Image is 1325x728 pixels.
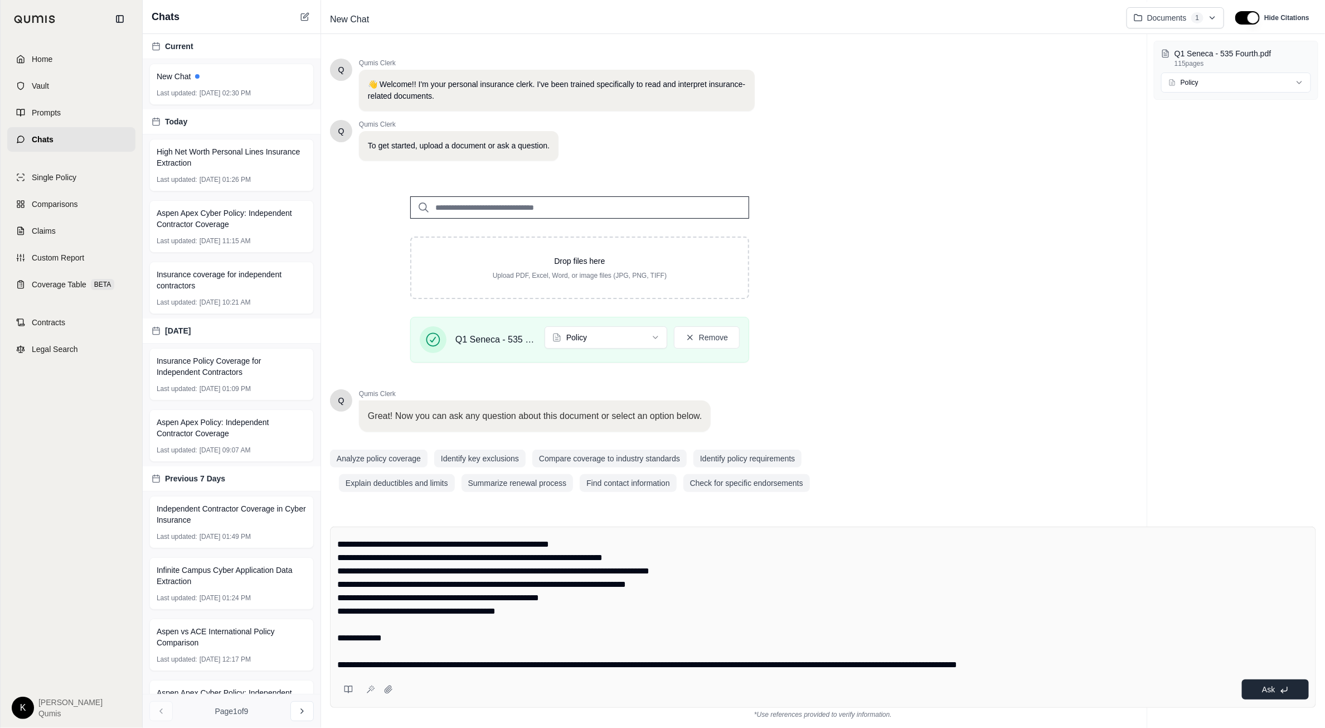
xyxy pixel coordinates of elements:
[157,355,307,378] span: Insurance Policy Coverage for Independent Contractors
[429,255,730,267] p: Drop files here
[200,384,251,393] span: [DATE] 01:09 PM
[532,450,687,467] button: Compare coverage to industry standards
[580,474,676,492] button: Find contact information
[330,708,1316,719] div: *Use references provided to verify information.
[368,409,702,423] p: Great! Now you can ask any question about this document or select an option below.
[7,165,135,190] a: Single Policy
[165,41,193,52] span: Current
[38,708,103,719] span: Qumis
[157,594,197,602] span: Last updated:
[200,298,251,307] span: [DATE] 10:21 AM
[32,279,86,290] span: Coverage Table
[91,279,114,290] span: BETA
[157,655,197,664] span: Last updated:
[7,74,135,98] a: Vault
[200,175,251,184] span: [DATE] 01:26 PM
[32,134,54,145] span: Chats
[157,384,197,393] span: Last updated:
[200,532,251,541] span: [DATE] 01:49 PM
[1191,12,1204,23] span: 1
[38,697,103,708] span: [PERSON_NAME]
[32,344,78,355] span: Legal Search
[683,474,810,492] button: Check for specific endorsements
[200,594,251,602] span: [DATE] 01:24 PM
[200,446,251,455] span: [DATE] 09:07 AM
[1127,7,1225,28] button: Documents1
[157,565,307,587] span: Infinite Campus Cyber Application Data Extraction
[368,140,550,152] p: To get started, upload a document or ask a question.
[298,10,312,23] button: New Chat
[7,245,135,270] a: Custom Report
[157,687,307,710] span: Aspen Apex Cyber Policy: Independent Contractor Coverage
[32,80,49,91] span: Vault
[152,9,179,25] span: Chats
[157,146,307,168] span: High Net Worth Personal Lines Insurance Extraction
[157,269,307,291] span: Insurance coverage for independent contractors
[359,120,559,129] span: Qumis Clerk
[7,100,135,125] a: Prompts
[32,225,56,237] span: Claims
[1264,13,1309,22] span: Hide Citations
[157,175,197,184] span: Last updated:
[32,107,61,118] span: Prompts
[111,10,129,28] button: Collapse sidebar
[434,450,526,467] button: Identify key exclusions
[462,474,574,492] button: Summarize renewal process
[32,199,77,210] span: Comparisons
[157,298,197,307] span: Last updated:
[693,450,802,467] button: Identify policy requirements
[157,71,191,82] span: New Chat
[330,450,428,467] button: Analyze policy coverage
[157,237,197,245] span: Last updated:
[157,532,197,541] span: Last updated:
[200,655,251,664] span: [DATE] 12:17 PM
[215,706,249,717] span: Page 1 of 9
[157,208,307,230] span: Aspen Apex Cyber Policy: Independent Contractor Coverage
[674,326,740,349] button: Remove
[32,172,76,183] span: Single Policy
[7,310,135,335] a: Contracts
[359,59,755,68] span: Qumis Clerk
[165,473,225,484] span: Previous 7 Days
[165,116,187,127] span: Today
[326,11,373,28] span: New Chat
[200,89,251,98] span: [DATE] 02:30 PM
[7,219,135,243] a: Claims
[7,337,135,361] a: Legal Search
[339,474,455,492] button: Explain deductibles and limits
[157,417,307,439] span: Aspen Apex Policy: Independent Contractor Coverage
[338,395,344,406] span: Hello
[7,272,135,297] a: Coverage TableBETA
[7,192,135,216] a: Comparisons
[429,271,730,280] p: Upload PDF, Excel, Word, or image files (JPG, PNG, TIFF)
[157,626,307,648] span: Aspen vs ACE International Policy Comparison
[200,237,251,245] span: [DATE] 11:15 AM
[1147,12,1187,23] span: Documents
[338,64,344,75] span: Hello
[359,389,711,398] span: Qumis Clerk
[1242,679,1309,700] button: Ask
[1262,685,1275,694] span: Ask
[338,126,344,137] span: Hello
[32,252,84,263] span: Custom Report
[165,325,191,336] span: [DATE]
[455,333,536,346] span: Q1 Seneca - 535 Fourth.pdf
[157,503,307,525] span: Independent Contractor Coverage in Cyber Insurance
[12,697,34,719] div: K
[7,127,135,152] a: Chats
[32,54,52,65] span: Home
[32,317,65,328] span: Contracts
[14,15,56,23] img: Qumis Logo
[368,79,746,102] p: 👋 Welcome!! I'm your personal insurance clerk. I've been trained specifically to read and interpr...
[326,11,1118,28] div: Edit Title
[157,89,197,98] span: Last updated:
[157,446,197,455] span: Last updated:
[7,47,135,71] a: Home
